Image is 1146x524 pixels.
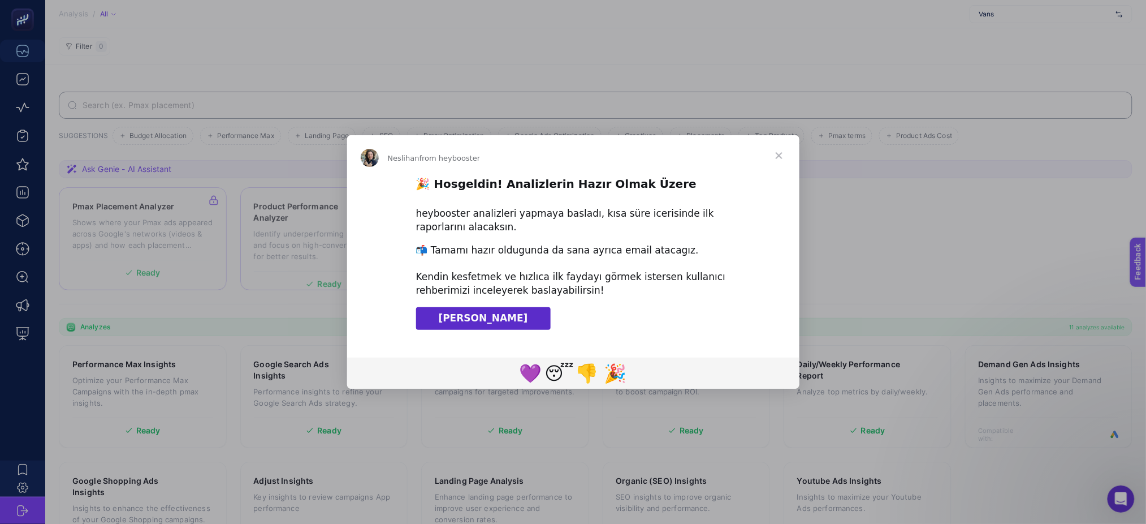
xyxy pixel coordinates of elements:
span: Feedback [7,3,43,12]
span: 👎 [576,363,599,384]
span: 🎉 [604,363,627,384]
span: [PERSON_NAME] [439,312,528,324]
span: Close [759,135,799,176]
span: from heybooster [420,154,481,162]
span: sleeping reaction [545,359,573,386]
span: 💜 [520,363,542,384]
span: Neslihan [388,154,420,162]
b: 🎉 Hosgeldin! Analizlerin Hazır Olmak Üzere [416,177,697,191]
span: purple heart reaction [517,359,545,386]
a: [PERSON_NAME] [416,307,551,330]
img: Profile image for Neslihan [361,149,379,167]
span: 1 reaction [573,359,602,386]
span: 😴 [545,363,574,384]
span: tada reaction [602,359,630,386]
div: heybooster analizleri yapmaya basladı, kısa süre icerisinde ilk raporlarını alacaksın. [416,207,730,234]
div: 📬 Tamamı hazır oldugunda da sana ayrıca email atacagız. ​ Kendin kesfetmek ve hızlıca ilk faydayı... [416,244,730,298]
